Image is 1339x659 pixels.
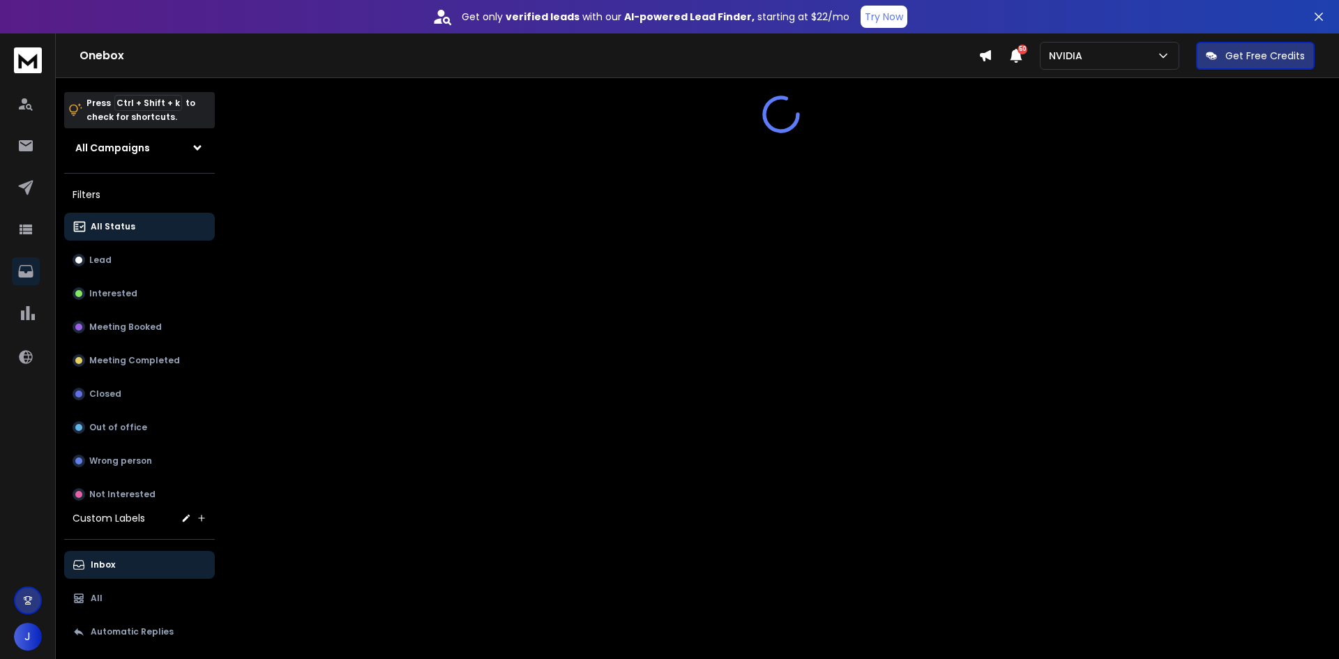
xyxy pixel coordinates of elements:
[114,95,182,111] span: Ctrl + Shift + k
[64,380,215,408] button: Closed
[64,551,215,579] button: Inbox
[86,96,195,124] p: Press to check for shortcuts.
[865,10,903,24] p: Try Now
[1018,45,1027,54] span: 50
[91,221,135,232] p: All Status
[506,10,580,24] strong: verified leads
[89,455,152,467] p: Wrong person
[64,134,215,162] button: All Campaigns
[1225,49,1305,63] p: Get Free Credits
[75,141,150,155] h1: All Campaigns
[64,447,215,475] button: Wrong person
[1196,42,1315,70] button: Get Free Credits
[64,246,215,274] button: Lead
[64,584,215,612] button: All
[64,185,215,204] h3: Filters
[1049,49,1088,63] p: NVIDIA
[80,47,978,64] h1: Onebox
[64,280,215,308] button: Interested
[14,47,42,73] img: logo
[73,511,145,525] h3: Custom Labels
[91,593,103,604] p: All
[89,388,121,400] p: Closed
[14,623,42,651] button: J
[861,6,907,28] button: Try Now
[89,489,156,500] p: Not Interested
[64,347,215,374] button: Meeting Completed
[89,321,162,333] p: Meeting Booked
[64,213,215,241] button: All Status
[624,10,755,24] strong: AI-powered Lead Finder,
[64,414,215,441] button: Out of office
[64,313,215,341] button: Meeting Booked
[64,480,215,508] button: Not Interested
[462,10,849,24] p: Get only with our starting at $22/mo
[89,355,180,366] p: Meeting Completed
[89,422,147,433] p: Out of office
[91,559,115,570] p: Inbox
[64,618,215,646] button: Automatic Replies
[91,626,174,637] p: Automatic Replies
[89,255,112,266] p: Lead
[89,288,137,299] p: Interested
